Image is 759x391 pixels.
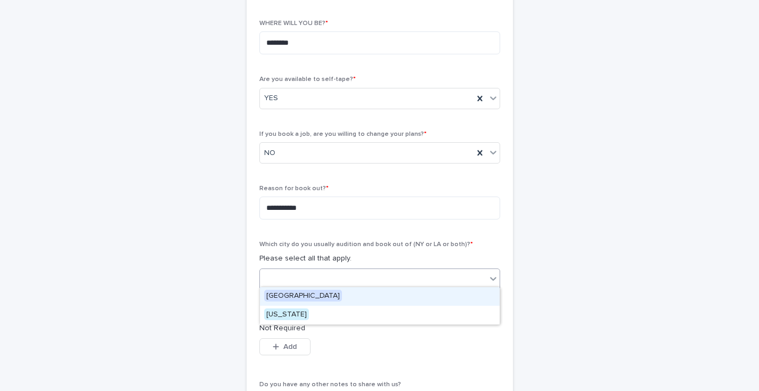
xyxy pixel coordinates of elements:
span: Which city do you usually audition and book out of (NY or LA or both)? [259,241,473,248]
div: New York [260,306,500,324]
span: [GEOGRAPHIC_DATA] [264,290,342,302]
span: WHERE WILL YOU BE? [259,20,328,27]
span: YES [264,93,278,104]
span: [US_STATE] [264,308,309,320]
span: If you book a job, are you willing to change your plans? [259,131,427,137]
div: Los Angeles [260,287,500,306]
span: Are you available to self-tape? [259,76,356,83]
span: Do you have any other notes to share with us? [259,381,401,388]
span: Reason for book out? [259,185,329,192]
p: Please select all that apply. [259,253,500,264]
p: Not Required [259,323,500,334]
span: Add [283,343,297,351]
span: NO [264,148,275,159]
button: Add [259,338,311,355]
